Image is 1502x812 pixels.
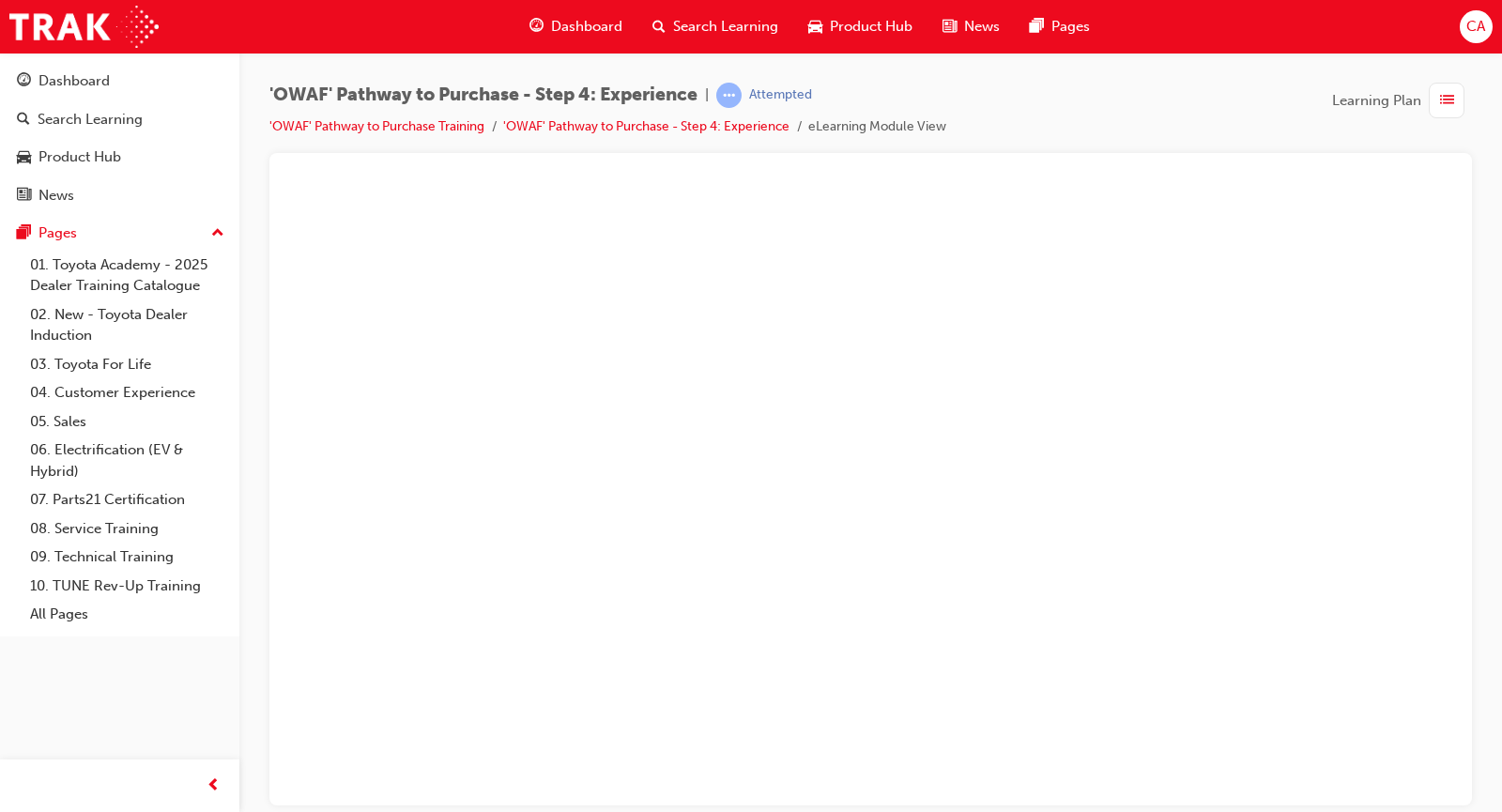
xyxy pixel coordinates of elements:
div: Dashboard [38,70,110,92]
a: News [8,178,232,213]
button: Pages [8,216,232,251]
a: Dashboard [8,64,232,99]
a: 06. Electrification (EV & Hybrid) [23,436,232,485]
span: 'OWAF' Pathway to Purchase - Step 4: Experience [269,84,697,106]
a: 03. Toyota For Life [23,350,232,379]
span: car-icon [808,15,822,38]
div: Product Hub [38,146,121,168]
a: 09. Technical Training [23,543,232,572]
span: pages-icon [1030,15,1044,38]
a: 'OWAF' Pathway to Purchase - Step 4: Experience [503,118,789,134]
span: Dashboard [551,16,622,38]
span: news-icon [943,15,957,38]
span: news-icon [17,188,31,205]
button: Learning Plan [1332,83,1472,118]
a: 'OWAF' Pathway to Purchase Training [269,118,484,134]
a: car-iconProduct Hub [793,8,927,46]
span: CA [1466,16,1485,38]
a: guage-iconDashboard [514,8,637,46]
a: 02. New - Toyota Dealer Induction [23,300,232,350]
span: | [705,84,709,106]
li: eLearning Module View [808,116,946,138]
span: search-icon [17,112,30,129]
a: Product Hub [8,140,232,175]
a: 08. Service Training [23,514,232,544]
a: 01. Toyota Academy - 2025 Dealer Training Catalogue [23,251,232,300]
span: list-icon [1440,89,1454,113]
a: 10. TUNE Rev-Up Training [23,572,232,601]
span: guage-icon [529,15,544,38]
div: Attempted [749,86,812,104]
span: search-icon [652,15,666,38]
a: Search Learning [8,102,232,137]
span: car-icon [17,149,31,166]
span: up-icon [211,222,224,246]
div: Search Learning [38,109,143,130]
span: Search Learning [673,16,778,38]
span: prev-icon [207,774,221,798]
span: Product Hub [830,16,912,38]
a: 05. Sales [23,407,232,437]
span: guage-icon [17,73,31,90]
a: search-iconSearch Learning [637,8,793,46]
span: learningRecordVerb_ATTEMPT-icon [716,83,742,108]
a: pages-iconPages [1015,8,1105,46]
a: 04. Customer Experience [23,378,232,407]
div: News [38,185,74,207]
a: news-iconNews [927,8,1015,46]
span: Learning Plan [1332,90,1421,112]
button: CA [1460,10,1493,43]
button: DashboardSearch LearningProduct HubNews [8,60,232,216]
span: pages-icon [17,225,31,242]
a: All Pages [23,600,232,629]
a: 07. Parts21 Certification [23,485,232,514]
span: Pages [1051,16,1090,38]
div: Pages [38,222,77,244]
span: News [964,16,1000,38]
img: Trak [9,6,159,48]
